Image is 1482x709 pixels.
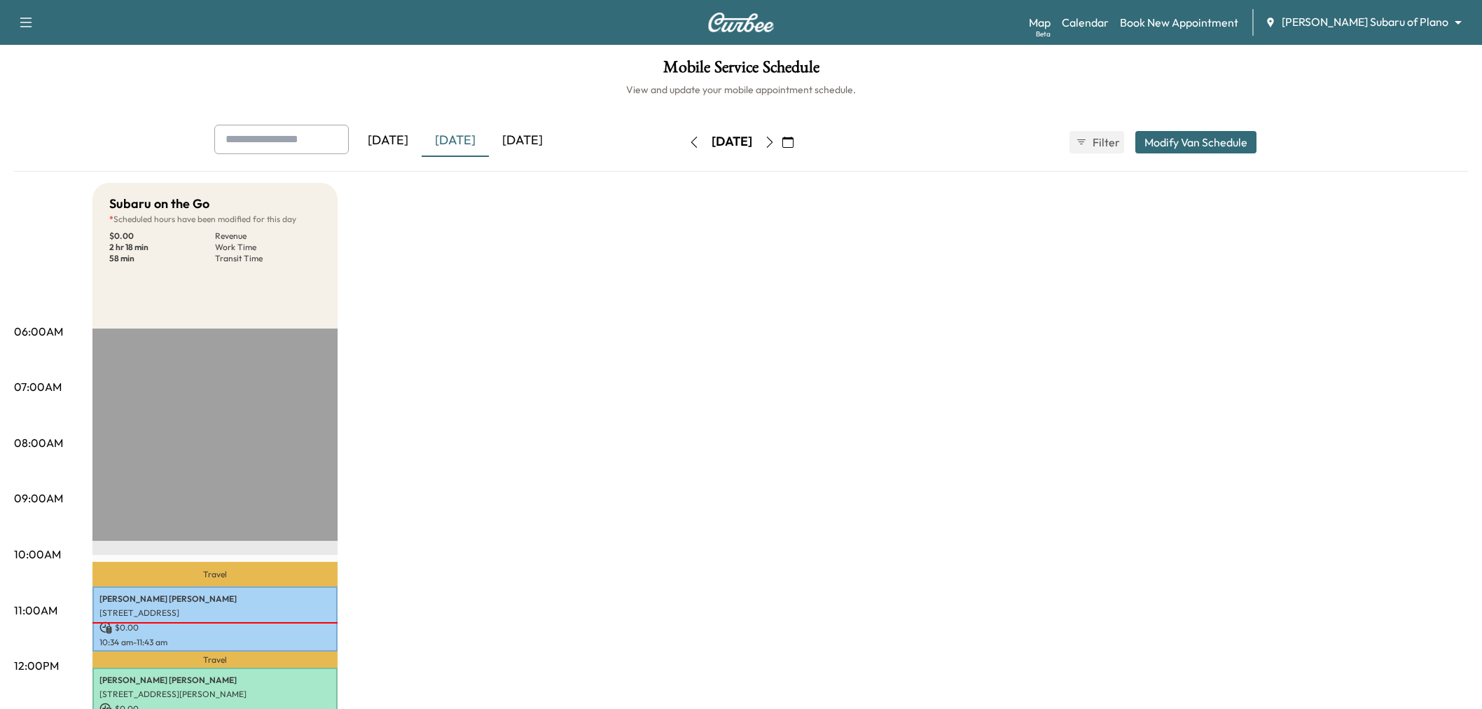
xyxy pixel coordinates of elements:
[14,546,61,563] p: 10:00AM
[14,657,59,674] p: 12:00PM
[99,675,331,686] p: [PERSON_NAME] [PERSON_NAME]
[14,490,63,507] p: 09:00AM
[1029,14,1051,31] a: MapBeta
[99,621,331,634] p: $ 0.00
[14,83,1468,97] h6: View and update your mobile appointment schedule.
[99,689,331,700] p: [STREET_ADDRESS][PERSON_NAME]
[422,125,489,157] div: [DATE]
[1069,131,1124,153] button: Filter
[92,652,338,668] p: Travel
[1036,29,1051,39] div: Beta
[712,133,752,151] div: [DATE]
[489,125,556,157] div: [DATE]
[215,242,321,253] p: Work Time
[14,323,63,340] p: 06:00AM
[14,378,62,395] p: 07:00AM
[14,602,57,619] p: 11:00AM
[1062,14,1109,31] a: Calendar
[99,593,331,605] p: [PERSON_NAME] [PERSON_NAME]
[1282,14,1448,30] span: [PERSON_NAME] Subaru of Plano
[215,253,321,264] p: Transit Time
[99,637,331,648] p: 10:34 am - 11:43 am
[215,230,321,242] p: Revenue
[1135,131,1256,153] button: Modify Van Schedule
[14,434,63,451] p: 08:00AM
[14,59,1468,83] h1: Mobile Service Schedule
[1120,14,1238,31] a: Book New Appointment
[354,125,422,157] div: [DATE]
[92,562,338,586] p: Travel
[109,194,209,214] h5: Subaru on the Go
[1093,134,1118,151] span: Filter
[109,253,215,264] p: 58 min
[109,230,215,242] p: $ 0.00
[109,214,321,225] p: Scheduled hours have been modified for this day
[109,242,215,253] p: 2 hr 18 min
[707,13,775,32] img: Curbee Logo
[99,607,331,619] p: [STREET_ADDRESS]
